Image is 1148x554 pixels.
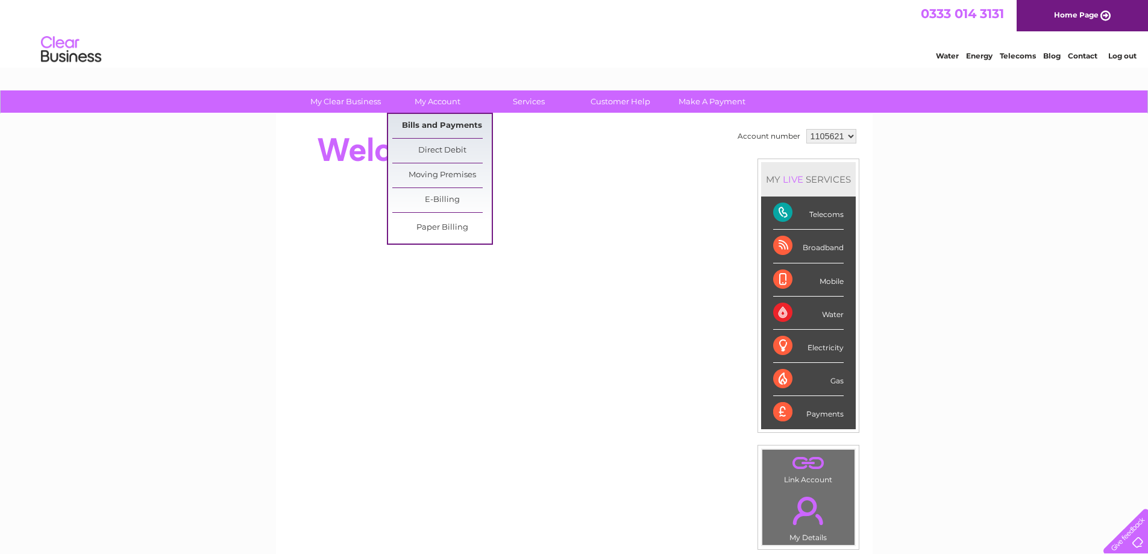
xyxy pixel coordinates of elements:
[392,216,492,240] a: Paper Billing
[773,363,844,396] div: Gas
[780,174,806,185] div: LIVE
[392,139,492,163] a: Direct Debit
[773,330,844,363] div: Electricity
[1043,51,1061,60] a: Blog
[773,197,844,230] div: Telecoms
[479,90,579,113] a: Services
[662,90,762,113] a: Make A Payment
[1000,51,1036,60] a: Telecoms
[290,7,859,58] div: Clear Business is a trading name of Verastar Limited (registered in [GEOGRAPHIC_DATA] No. 3667643...
[761,162,856,197] div: MY SERVICES
[735,126,803,146] td: Account number
[392,114,492,138] a: Bills and Payments
[1108,51,1137,60] a: Log out
[921,6,1004,21] a: 0333 014 3131
[387,90,487,113] a: My Account
[392,188,492,212] a: E-Billing
[762,449,855,487] td: Link Account
[762,486,855,546] td: My Details
[773,396,844,429] div: Payments
[392,163,492,187] a: Moving Premises
[966,51,993,60] a: Energy
[765,489,852,532] a: .
[571,90,670,113] a: Customer Help
[40,31,102,68] img: logo.png
[773,297,844,330] div: Water
[1068,51,1097,60] a: Contact
[773,263,844,297] div: Mobile
[765,453,852,474] a: .
[773,230,844,263] div: Broadband
[296,90,395,113] a: My Clear Business
[936,51,959,60] a: Water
